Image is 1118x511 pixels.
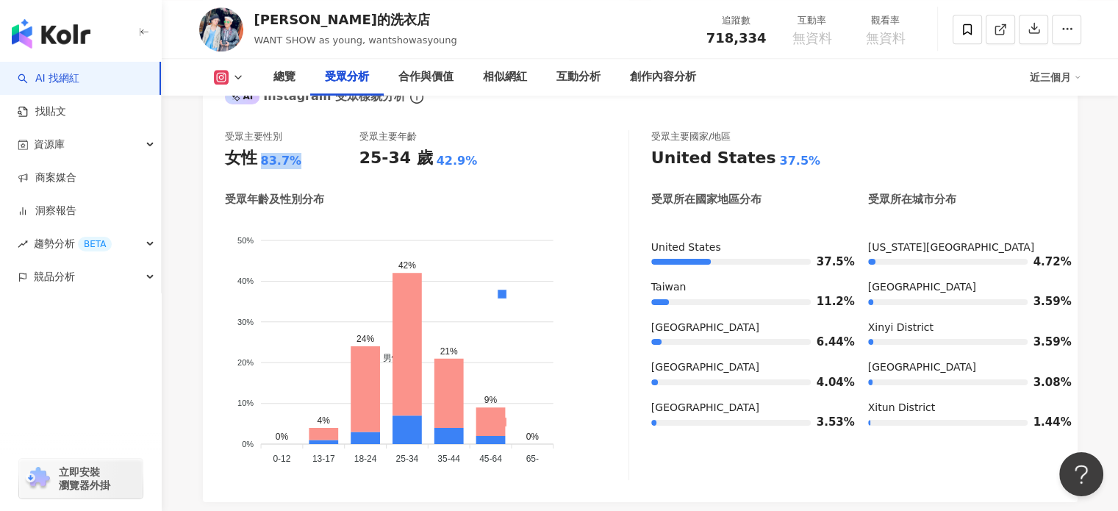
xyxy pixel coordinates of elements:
div: [GEOGRAPHIC_DATA] [868,360,1056,375]
div: 近三個月 [1030,65,1081,89]
div: United States [651,147,776,170]
div: 女性 [225,147,257,170]
div: 受眾年齡及性別分布 [225,192,324,207]
a: searchAI 找網紅 [18,71,79,86]
span: 3.08% [1033,377,1056,388]
span: 1.44% [1033,417,1056,428]
img: logo [12,19,90,49]
span: 競品分析 [34,260,75,293]
div: 83.7% [261,153,302,169]
div: Instagram 受眾樣貌分析 [225,88,406,104]
div: 25-34 歲 [359,147,433,170]
div: 受眾主要性別 [225,130,282,143]
div: 總覽 [273,68,295,86]
span: 無資料 [866,31,906,46]
div: 42.9% [437,153,478,169]
span: 4.72% [1033,257,1056,268]
div: AI [225,90,260,104]
span: 立即安裝 瀏覽器外掛 [59,465,110,492]
div: 觀看率 [858,13,914,28]
div: 受眾主要國家/地區 [651,130,731,143]
a: 找貼文 [18,104,66,119]
tspan: 13-17 [312,454,334,464]
div: 相似網紅 [483,68,527,86]
div: Taiwan [651,280,839,295]
div: [GEOGRAPHIC_DATA] [651,321,839,335]
tspan: 18-24 [354,454,376,464]
a: 洞察報告 [18,204,76,218]
span: WANT SHOW as young, wantshowasyoung [254,35,457,46]
div: 37.5% [779,153,820,169]
iframe: Help Scout Beacon - Open [1059,452,1103,496]
div: 互動分析 [556,68,601,86]
div: 受眾主要年齡 [359,130,417,143]
span: 11.2% [817,296,839,307]
tspan: 0% [242,439,254,448]
tspan: 45-64 [479,454,502,464]
span: info-circle [408,88,426,106]
div: 受眾分析 [325,68,369,86]
img: KOL Avatar [199,7,243,51]
span: 趨勢分析 [34,227,112,260]
tspan: 10% [237,399,253,407]
div: [GEOGRAPHIC_DATA] [868,280,1056,295]
tspan: 35-44 [437,454,460,464]
a: chrome extension立即安裝 瀏覽器外掛 [19,459,143,499]
tspan: 20% [237,357,253,366]
div: 合作與價值 [398,68,454,86]
span: 3.59% [1033,296,1056,307]
div: Xitun District [868,401,1056,415]
a: 商案媒合 [18,171,76,185]
div: 追蹤數 [706,13,767,28]
div: [GEOGRAPHIC_DATA] [651,360,839,375]
div: 互動率 [784,13,840,28]
div: 創作內容分析 [630,68,696,86]
span: 資源庫 [34,128,65,161]
tspan: 25-34 [395,454,418,464]
tspan: 0-12 [273,454,290,464]
span: 3.59% [1033,337,1056,348]
div: BETA [78,237,112,251]
div: Xinyi District [868,321,1056,335]
span: 6.44% [817,337,839,348]
div: 受眾所在城市分布 [868,192,956,207]
div: [US_STATE][GEOGRAPHIC_DATA] [868,240,1056,255]
div: United States [651,240,839,255]
span: 男性 [372,353,401,363]
span: rise [18,239,28,249]
span: 718,334 [706,30,767,46]
tspan: 50% [237,235,253,244]
div: [PERSON_NAME]的洗衣店 [254,10,457,29]
tspan: 40% [237,276,253,285]
div: 受眾所在國家地區分布 [651,192,762,207]
div: [GEOGRAPHIC_DATA] [651,401,839,415]
span: 3.53% [817,417,839,428]
span: 4.04% [817,377,839,388]
tspan: 30% [237,317,253,326]
tspan: 65- [526,454,538,464]
span: 無資料 [792,31,832,46]
span: 37.5% [817,257,839,268]
img: chrome extension [24,467,52,490]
